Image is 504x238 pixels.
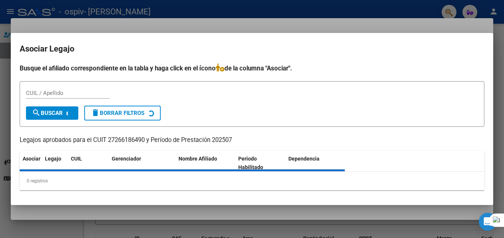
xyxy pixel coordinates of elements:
span: Borrar Filtros [91,110,144,116]
datatable-header-cell: Periodo Habilitado [235,151,285,175]
span: Nombre Afiliado [179,156,217,162]
h4: Busque el afiliado correspondiente en la tabla y haga click en el ícono de la columna "Asociar". [20,63,484,73]
span: CUIL [71,156,82,162]
span: Buscar [32,110,63,116]
datatable-header-cell: Gerenciador [109,151,176,175]
div: 0 registros [20,172,484,190]
span: Periodo Habilitado [238,156,263,170]
datatable-header-cell: Nombre Afiliado [176,151,235,175]
datatable-header-cell: CUIL [68,151,109,175]
button: Borrar Filtros [84,106,161,120]
span: Dependencia [288,156,320,162]
h2: Asociar Legajo [20,42,484,56]
div: Open Intercom Messenger [479,213,497,231]
mat-icon: delete [91,108,100,117]
span: Asociar [23,156,40,162]
span: Legajo [45,156,61,162]
button: Buscar [26,106,78,120]
p: Legajos aprobados para el CUIT 27266186490 y Período de Prestación 202507 [20,136,484,145]
span: Gerenciador [112,156,141,162]
datatable-header-cell: Asociar [20,151,42,175]
datatable-header-cell: Dependencia [285,151,345,175]
mat-icon: search [32,108,41,117]
datatable-header-cell: Legajo [42,151,68,175]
